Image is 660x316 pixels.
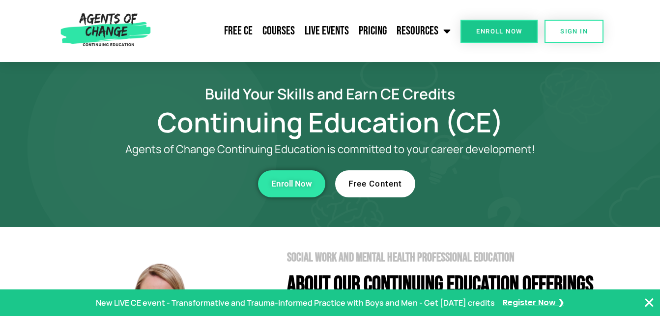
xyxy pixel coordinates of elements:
a: Live Events [300,19,354,43]
span: Free Content [348,180,402,188]
span: SIGN IN [560,28,588,34]
span: Enroll Now [271,180,312,188]
h2: Build Your Skills and Earn CE Credits [50,87,610,101]
h4: About Our Continuing Education Offerings [287,274,610,296]
a: SIGN IN [545,20,603,43]
a: Courses [258,19,300,43]
a: Enroll Now [258,170,325,197]
p: New LIVE CE event - Transformative and Trauma-informed Practice with Boys and Men - Get [DATE] cr... [96,296,495,310]
a: Register Now ❯ [503,296,564,310]
h2: Social Work and Mental Health Professional Education [287,252,610,264]
nav: Menu [155,19,456,43]
button: Close Banner [643,297,655,309]
a: Resources [392,19,456,43]
h1: Continuing Education (CE) [50,111,610,133]
a: Free Content [335,170,415,197]
a: Enroll Now [460,20,538,43]
p: Agents of Change Continuing Education is committed to your career development! [89,143,571,156]
a: Free CE [219,19,258,43]
span: Enroll Now [476,28,522,34]
a: Pricing [354,19,392,43]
